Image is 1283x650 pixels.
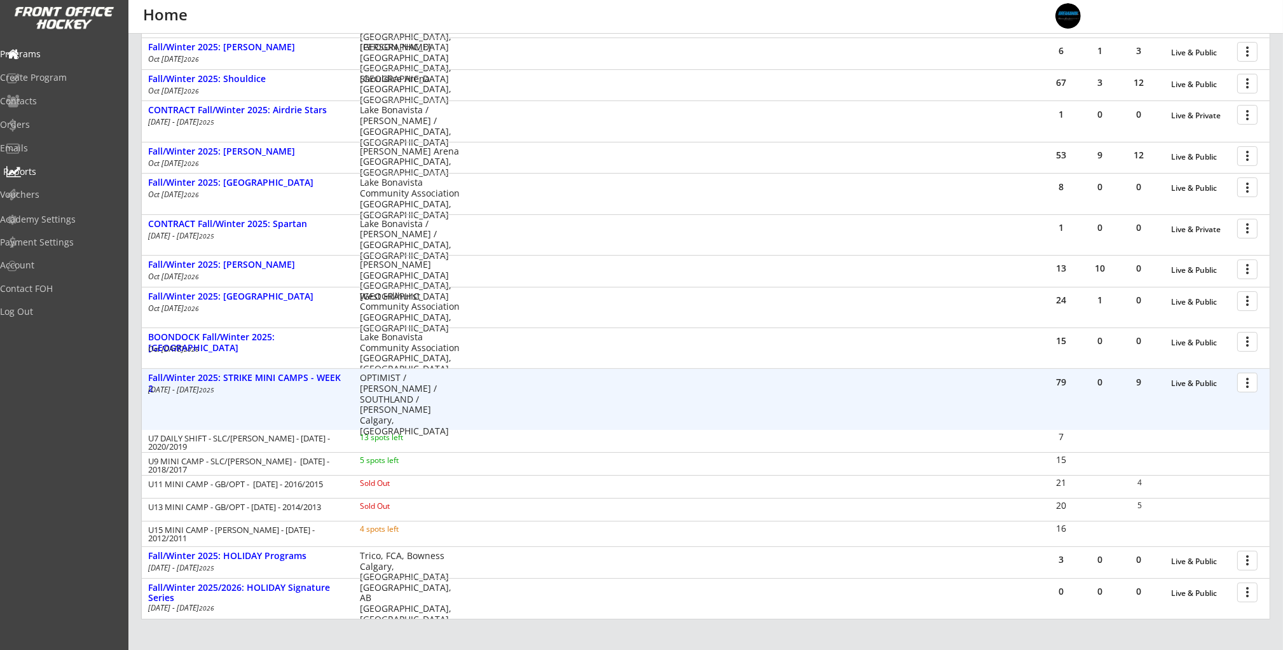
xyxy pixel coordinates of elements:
[1042,336,1080,345] div: 15
[1042,151,1080,160] div: 53
[1081,183,1119,191] div: 0
[184,190,199,199] em: 2026
[360,551,460,583] div: Trico, FCA, Bowness Calgary, [GEOGRAPHIC_DATA]
[1042,264,1080,273] div: 13
[1171,589,1231,598] div: Live & Public
[360,457,442,464] div: 5 spots left
[1081,151,1119,160] div: 9
[184,304,199,313] em: 2026
[184,345,199,354] em: 2026
[184,55,199,64] em: 2026
[360,502,442,510] div: Sold Out
[360,105,460,148] div: Lake Bonavista / [PERSON_NAME] / [GEOGRAPHIC_DATA], [GEOGRAPHIC_DATA]
[360,177,460,220] div: Lake Bonavista Community Association [GEOGRAPHIC_DATA], [GEOGRAPHIC_DATA]
[1081,378,1119,387] div: 0
[148,219,346,230] div: CONTRACT Fall/Winter 2025: Spartan
[1043,455,1080,464] div: 15
[360,219,460,261] div: Lake Bonavista / [PERSON_NAME] / [GEOGRAPHIC_DATA], [GEOGRAPHIC_DATA]
[1120,555,1158,564] div: 0
[360,74,460,106] div: Shouldice Arena [GEOGRAPHIC_DATA], [GEOGRAPHIC_DATA]
[148,105,346,116] div: CONTRACT Fall/Winter 2025: Airdrie Stars
[148,55,343,63] div: Oct [DATE]
[148,434,343,451] div: U7 DAILY SHIFT - SLC/[PERSON_NAME] - [DATE] - 2020/2019
[148,74,346,85] div: Fall/Winter 2025: Shouldice
[148,526,343,543] div: U15 MINI CAMP - [PERSON_NAME] - [DATE] - 2012/2011
[148,551,346,562] div: Fall/Winter 2025: HOLIDAY Programs
[1237,332,1258,352] button: more_vert
[1171,80,1231,89] div: Live & Public
[360,42,460,85] div: [PERSON_NAME][GEOGRAPHIC_DATA] [GEOGRAPHIC_DATA], [GEOGRAPHIC_DATA]
[148,604,343,612] div: [DATE] - [DATE]
[1043,478,1080,487] div: 21
[148,386,343,394] div: [DATE] - [DATE]
[1043,501,1080,510] div: 20
[148,146,346,157] div: Fall/Winter 2025: [PERSON_NAME]
[1043,432,1080,441] div: 7
[1120,264,1158,273] div: 0
[360,332,460,375] div: Lake Bonavista Community Association [GEOGRAPHIC_DATA], [GEOGRAPHIC_DATA]
[1171,48,1231,57] div: Live & Public
[148,583,346,604] div: Fall/Winter 2025/2026: HOLIDAY Signature Series
[199,385,214,394] em: 2025
[360,146,460,178] div: [PERSON_NAME] Arena [GEOGRAPHIC_DATA], [GEOGRAPHIC_DATA]
[1042,587,1080,596] div: 0
[148,118,343,126] div: [DATE] - [DATE]
[1237,583,1258,602] button: more_vert
[360,583,460,625] div: [GEOGRAPHIC_DATA], AB [GEOGRAPHIC_DATA], [GEOGRAPHIC_DATA]
[1042,296,1080,305] div: 24
[1042,78,1080,87] div: 67
[184,272,199,281] em: 2026
[148,345,343,353] div: Oct [DATE]
[148,457,343,474] div: U9 MINI CAMP - SLC/[PERSON_NAME] - [DATE] - 2018/2017
[199,564,214,572] em: 2025
[1120,296,1158,305] div: 0
[1042,378,1080,387] div: 79
[1237,259,1258,279] button: more_vert
[360,373,460,437] div: OPTIMIST / [PERSON_NAME] / SOUTHLAND / [PERSON_NAME] Calgary, [GEOGRAPHIC_DATA]
[1081,78,1119,87] div: 3
[360,434,442,441] div: 13 spots left
[148,373,346,394] div: Fall/Winter 2025: STRIKE MINI CAMPS - WEEK 2
[1081,336,1119,345] div: 0
[1042,183,1080,191] div: 8
[1237,42,1258,62] button: more_vert
[148,259,346,270] div: Fall/Winter 2025: [PERSON_NAME]
[148,191,343,198] div: Oct [DATE]
[1120,151,1158,160] div: 12
[1237,177,1258,197] button: more_vert
[1042,46,1080,55] div: 6
[1042,110,1080,119] div: 1
[1120,46,1158,55] div: 3
[148,42,346,53] div: Fall/Winter 2025: [PERSON_NAME]
[148,291,346,302] div: Fall/Winter 2025: [GEOGRAPHIC_DATA]
[199,118,214,127] em: 2025
[1237,373,1258,392] button: more_vert
[1171,225,1231,234] div: Live & Private
[1171,557,1231,566] div: Live & Public
[1171,111,1231,120] div: Live & Private
[148,564,343,572] div: [DATE] - [DATE]
[148,503,343,511] div: U13 MINI CAMP - GB/OPT - [DATE] - 2014/2013
[1042,555,1080,564] div: 3
[1081,110,1119,119] div: 0
[1171,184,1231,193] div: Live & Public
[148,332,346,354] div: BOONDOCK Fall/Winter 2025: [GEOGRAPHIC_DATA]
[1171,153,1231,162] div: Live & Public
[1081,264,1119,273] div: 10
[1081,296,1119,305] div: 1
[148,305,343,312] div: Oct [DATE]
[360,291,460,334] div: West Hillhurst Community Association [GEOGRAPHIC_DATA], [GEOGRAPHIC_DATA]
[3,167,118,176] div: Reports
[1237,146,1258,166] button: more_vert
[1042,223,1080,232] div: 1
[1043,524,1080,533] div: 16
[1171,379,1231,388] div: Live & Public
[1237,551,1258,570] button: more_vert
[1120,223,1158,232] div: 0
[1121,502,1158,509] div: 5
[1237,105,1258,125] button: more_vert
[1171,338,1231,347] div: Live & Public
[1081,555,1119,564] div: 0
[1237,219,1258,239] button: more_vert
[148,177,346,188] div: Fall/Winter 2025: [GEOGRAPHIC_DATA]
